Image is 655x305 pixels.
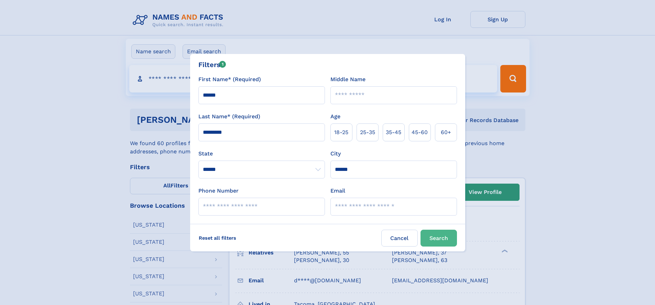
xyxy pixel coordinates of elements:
[360,128,375,137] span: 25‑35
[198,112,260,121] label: Last Name* (Required)
[421,230,457,247] button: Search
[198,59,226,70] div: Filters
[198,75,261,84] label: First Name* (Required)
[334,128,348,137] span: 18‑25
[330,150,341,158] label: City
[330,75,365,84] label: Middle Name
[330,112,340,121] label: Age
[412,128,428,137] span: 45‑60
[198,150,325,158] label: State
[381,230,418,247] label: Cancel
[386,128,401,137] span: 35‑45
[194,230,241,246] label: Reset all filters
[441,128,451,137] span: 60+
[330,187,345,195] label: Email
[198,187,239,195] label: Phone Number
